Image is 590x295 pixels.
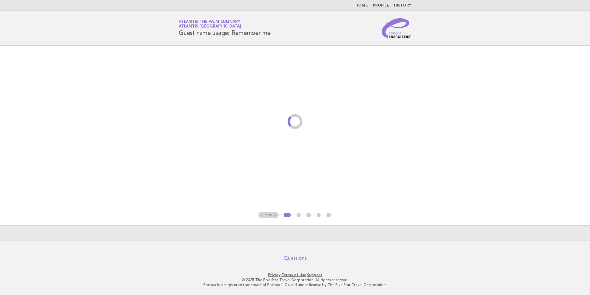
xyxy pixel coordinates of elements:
p: © 2025 The Five Star Travel Corporation. All rights reserved. [106,277,484,282]
a: Support [307,273,322,277]
a: Profile [373,4,389,7]
a: Questions [284,255,307,261]
a: Privacy [268,273,280,277]
a: History [394,4,411,7]
h1: Guest name usage: Remember me [179,20,271,36]
a: Home [355,4,368,7]
img: Service Energizers [382,18,411,38]
a: Terms of Use [281,273,306,277]
a: Atlantis The Palm CulinaryAtlantis [GEOGRAPHIC_DATA] [179,20,241,28]
p: Forbes is a registered trademark of Forbes LLC used under license by The Five Star Travel Corpora... [106,282,484,287]
span: Atlantis [GEOGRAPHIC_DATA] [179,25,241,29]
p: · · [106,272,484,277]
